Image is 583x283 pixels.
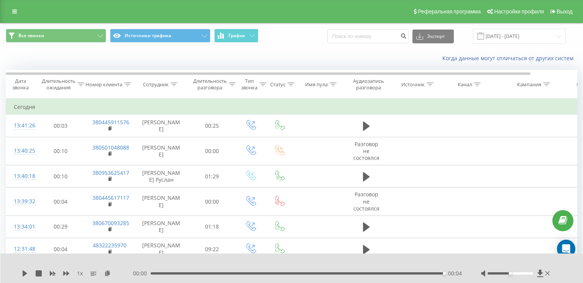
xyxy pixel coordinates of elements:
[188,165,236,188] td: 01:29
[77,270,83,277] span: 1 x
[92,118,129,126] a: 380445911576
[135,165,188,188] td: [PERSON_NAME] Руслан
[93,242,126,249] a: 48322235970
[509,272,512,275] div: Accessibility label
[270,81,286,88] div: Статус
[133,270,151,277] span: 00:00
[92,144,129,151] a: 380501048088
[353,191,379,212] span: Разговор не состоялся
[37,216,85,238] td: 00:29
[557,8,573,15] span: Выход
[14,169,29,184] div: 13:40:18
[110,29,210,43] button: Источники трафика
[494,8,544,15] span: Настройки профиля
[6,29,106,43] button: Все звонки
[353,140,379,161] span: Разговор не состоялся
[14,118,29,133] div: 13:41:26
[135,137,188,165] td: [PERSON_NAME]
[193,78,227,91] div: Длительность разговора
[135,216,188,238] td: [PERSON_NAME]
[37,115,85,137] td: 00:03
[14,143,29,158] div: 13:40:25
[228,33,245,38] span: График
[92,219,129,227] a: 380670093285
[350,78,387,91] div: Аудиозапись разговора
[443,272,446,275] div: Accessibility label
[14,194,29,209] div: 13:39:32
[18,33,44,39] span: Все звонки
[85,81,122,88] div: Номер клиента
[135,188,188,216] td: [PERSON_NAME]
[305,81,328,88] div: Имя пула
[458,81,472,88] div: Канал
[92,169,129,176] a: 380953625417
[188,216,236,238] td: 01:18
[92,194,129,201] a: 380445617117
[14,242,29,257] div: 12:31:48
[442,54,577,62] a: Когда данные могут отличаться от других систем
[37,238,85,260] td: 00:04
[42,78,76,91] div: Длительность ожидания
[143,81,169,88] div: Сотрудник
[448,270,462,277] span: 00:04
[188,188,236,216] td: 00:00
[188,137,236,165] td: 00:00
[412,30,454,43] button: Экспорт
[6,78,34,91] div: Дата звонка
[135,115,188,137] td: [PERSON_NAME]
[135,238,188,260] td: [PERSON_NAME]
[214,29,258,43] button: График
[401,81,425,88] div: Источник
[37,188,85,216] td: 00:04
[37,165,85,188] td: 00:10
[241,78,258,91] div: Тип звонка
[14,219,29,234] div: 13:34:01
[557,240,575,258] div: Open Intercom Messenger
[418,8,481,15] span: Реферальная программа
[37,137,85,165] td: 00:10
[517,81,541,88] div: Кампания
[188,115,236,137] td: 00:25
[327,30,409,43] input: Поиск по номеру
[188,238,236,260] td: 09:22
